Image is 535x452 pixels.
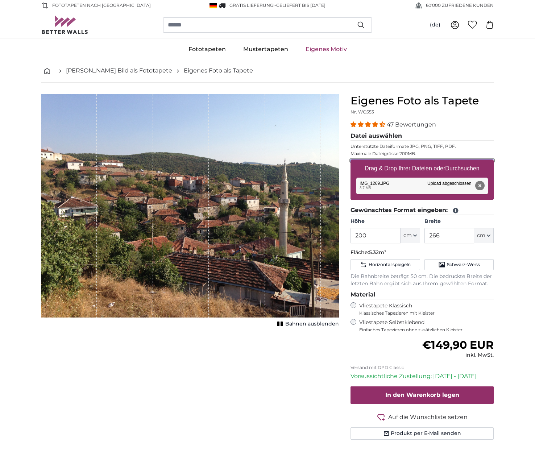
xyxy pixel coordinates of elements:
[445,165,480,171] u: Durchsuchen
[351,290,494,299] legend: Material
[276,3,325,8] span: Geliefert bis [DATE]
[351,249,494,256] p: Fläche:
[351,273,494,287] p: Die Bahnbreite beträgt 50 cm. Die bedruckte Breite der letzten Bahn ergibt sich aus Ihrem gewählt...
[424,18,446,32] button: (de)
[41,16,88,34] img: Betterwalls
[351,427,494,440] button: Produkt per E-Mail senden
[184,66,253,75] a: Eigenes Foto als Tapete
[426,2,494,9] span: 60'000 ZUFRIEDENE KUNDEN
[235,40,297,59] a: Mustertapeten
[474,228,494,243] button: cm
[424,218,494,225] label: Breite
[351,365,494,370] p: Versand mit DPD Classic
[297,40,356,59] a: Eigenes Motiv
[424,259,494,270] button: Schwarz-Weiss
[351,386,494,404] button: In den Warenkorb legen
[351,109,374,115] span: Nr. WQ553
[388,413,468,422] span: Auf die Wunschliste setzen
[351,94,494,107] h1: Eigenes Foto als Tapete
[362,161,482,176] label: Drag & Drop Ihrer Dateien oder
[422,352,494,359] div: inkl. MwSt.
[351,144,494,149] p: Unterstützte Dateiformate JPG, PNG, TIFF, PDF.
[285,320,339,328] span: Bahnen ausblenden
[351,218,420,225] label: Höhe
[403,232,412,239] span: cm
[351,372,494,381] p: Voraussichtliche Zustellung: [DATE] - [DATE]
[477,232,485,239] span: cm
[351,259,420,270] button: Horizontal spiegeln
[401,228,420,243] button: cm
[41,59,494,83] nav: breadcrumbs
[351,151,494,157] p: Maximale Dateigrösse 200MB.
[422,338,494,352] span: €149,90 EUR
[275,319,339,329] button: Bahnen ausblenden
[210,3,217,8] img: Deutschland
[359,319,494,333] label: Vliestapete Selbstklebend
[369,249,386,256] span: 5.32m²
[180,40,235,59] a: Fototapeten
[359,302,488,316] label: Vliestapete Klassisch
[447,262,480,268] span: Schwarz-Weiss
[351,206,494,215] legend: Gewünschtes Format eingeben:
[359,327,494,333] span: Einfaches Tapezieren ohne zusätzlichen Kleister
[41,94,339,329] div: 1 of 1
[229,3,274,8] span: GRATIS Lieferung!
[387,121,436,128] span: 47 Bewertungen
[351,132,494,141] legend: Datei auswählen
[369,262,411,268] span: Horizontal spiegeln
[52,2,151,9] span: Fototapeten nach [GEOGRAPHIC_DATA]
[359,310,488,316] span: Klassisches Tapezieren mit Kleister
[66,66,172,75] a: [PERSON_NAME] Bild als Fototapete
[351,412,494,422] button: Auf die Wunschliste setzen
[351,121,387,128] span: 4.38 stars
[385,391,459,398] span: In den Warenkorb legen
[274,3,325,8] span: -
